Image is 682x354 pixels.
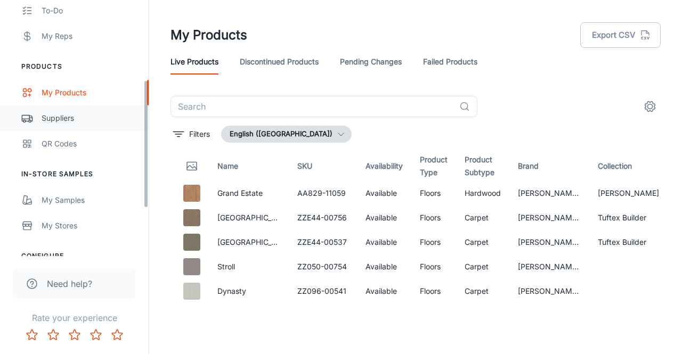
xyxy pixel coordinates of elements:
th: Brand [509,151,589,181]
td: Floors [411,279,456,303]
th: SKU [289,151,357,181]
td: Tuftex Builder [589,230,668,254]
th: Collection [589,151,668,181]
th: Product Subtype [456,151,509,181]
th: Product Type [411,151,456,181]
td: ZZ096-00541 [289,279,357,303]
div: My Samples [42,194,138,206]
div: My Reps [42,30,138,42]
a: Stroll [217,262,235,271]
td: Floors [411,205,456,230]
a: Pending Changes [340,49,402,75]
div: To-do [42,5,138,17]
td: ZZE44-00537 [289,230,357,254]
td: Carpet [456,230,509,254]
button: Rate 1 star [21,324,43,345]
th: Availability [357,151,411,181]
button: Rate 4 star [85,324,107,345]
button: settings [639,96,661,117]
td: ZZE44-00756 [289,205,357,230]
td: [PERSON_NAME] [589,181,668,205]
button: Rate 3 star [64,324,85,345]
td: Hardwood [456,181,509,205]
td: [PERSON_NAME] Tuftex [509,230,589,254]
span: Need help? [47,277,92,290]
td: Carpet [456,254,509,279]
button: filter [170,126,213,143]
div: My Products [42,87,138,98]
td: Available [357,205,411,230]
button: Export CSV [580,22,661,48]
td: Carpet [456,279,509,303]
button: Rate 5 star [107,324,128,345]
input: Search [170,96,455,117]
a: Failed Products [423,49,477,75]
td: [PERSON_NAME] Tuftex [509,279,589,303]
td: Available [357,279,411,303]
h1: My Products [170,26,247,45]
td: Available [357,254,411,279]
td: Carpet [456,205,509,230]
p: Rate your experience [9,311,140,324]
td: ZZ050-00754 [289,254,357,279]
td: [PERSON_NAME] Tuftex [509,254,589,279]
p: Filters [189,128,210,140]
a: Grand Estate [217,188,263,197]
a: Dynasty [217,286,246,295]
a: [GEOGRAPHIC_DATA] [217,213,294,222]
button: English ([GEOGRAPHIC_DATA]) [221,126,352,143]
a: Discontinued Products [240,49,319,75]
div: QR Codes [42,138,138,150]
td: Floors [411,181,456,205]
td: Available [357,181,411,205]
div: Suppliers [42,112,138,124]
td: Tuftex Builder [589,205,668,230]
td: [PERSON_NAME] Tuftex [509,181,589,205]
svg: Thumbnail [185,160,198,172]
td: Floors [411,230,456,254]
td: Available [357,230,411,254]
td: [PERSON_NAME] Tuftex [509,205,589,230]
th: Name [209,151,289,181]
a: Live Products [170,49,218,75]
button: Rate 2 star [43,324,64,345]
a: [GEOGRAPHIC_DATA] [217,237,294,246]
td: Floors [411,254,456,279]
div: My Stores [42,220,138,232]
td: AA829-11059 [289,181,357,205]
